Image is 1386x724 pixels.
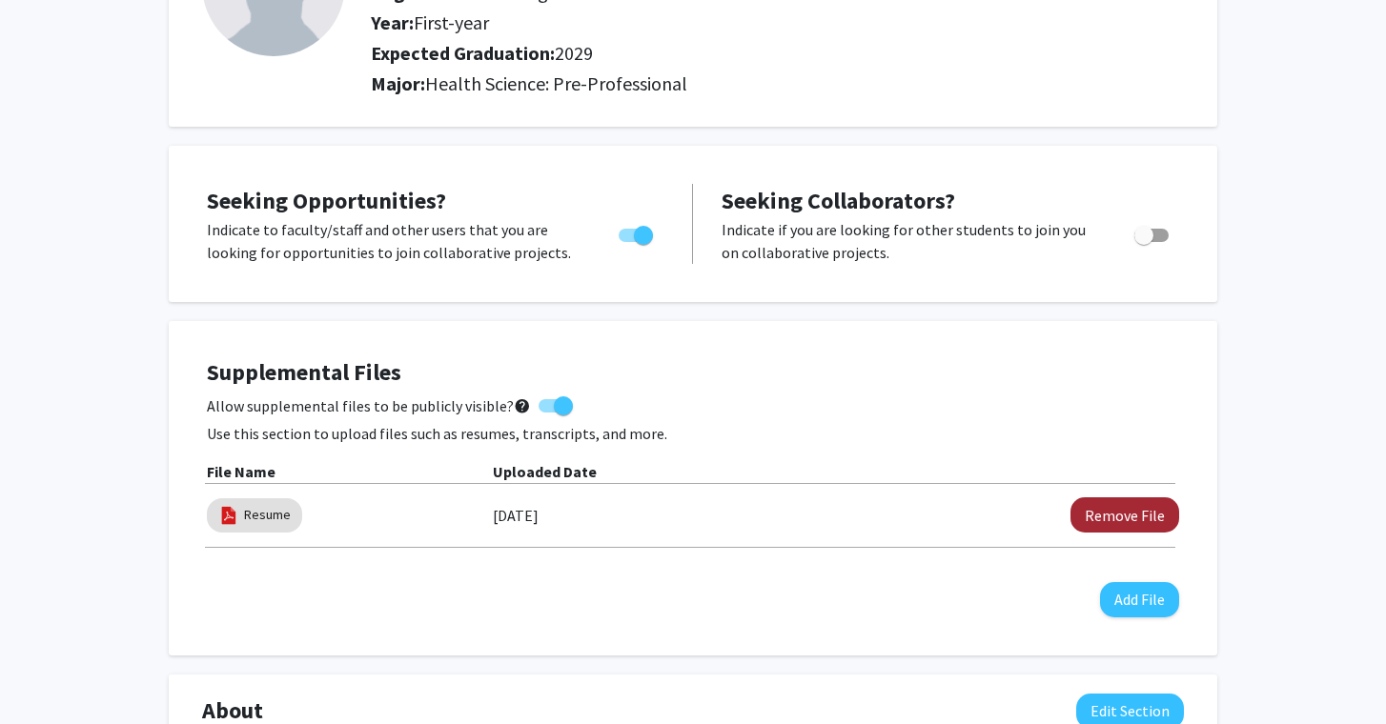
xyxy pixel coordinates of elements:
[722,218,1098,264] p: Indicate if you are looking for other students to join you on collaborative projects.
[14,638,81,710] iframe: Chat
[1100,582,1179,617] button: Add File
[207,422,1179,445] p: Use this section to upload files such as resumes, transcripts, and more.
[1070,497,1179,533] button: Remove Resume File
[207,462,275,481] b: File Name
[371,11,1077,34] h2: Year:
[493,499,539,532] label: [DATE]
[722,186,955,215] span: Seeking Collaborators?
[514,394,531,417] mat-icon: help
[218,505,239,526] img: pdf_icon.png
[493,462,597,481] b: Uploaded Date
[207,359,1179,387] h4: Supplemental Files
[555,41,593,65] span: 2029
[371,42,1077,65] h2: Expected Graduation:
[207,394,531,417] span: Allow supplemental files to be publicly visible?
[1127,218,1179,247] div: Toggle
[244,505,291,525] a: Resume
[611,218,663,247] div: Toggle
[414,10,489,34] span: First-year
[425,71,687,95] span: Health Science: Pre-Professional
[371,72,1184,95] h2: Major:
[207,186,446,215] span: Seeking Opportunities?
[207,218,582,264] p: Indicate to faculty/staff and other users that you are looking for opportunities to join collabor...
